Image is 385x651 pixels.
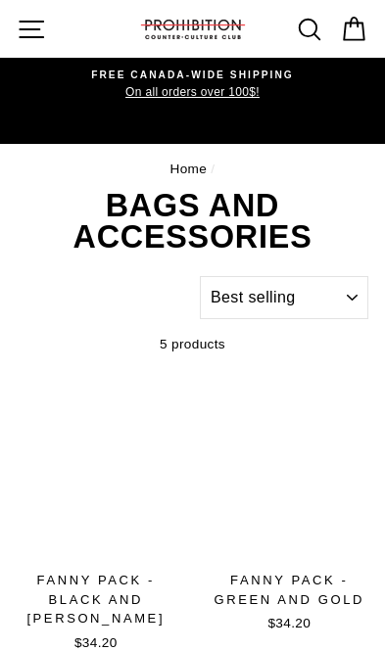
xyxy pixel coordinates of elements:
[10,571,182,628] div: FANNY PACK - BLACK AND [PERSON_NAME]
[17,159,368,180] nav: breadcrumbs
[211,162,215,176] span: /
[17,190,368,254] h1: BAGS AND ACCESSORIES
[17,334,368,355] p: 5 products
[22,83,363,102] span: On all orders over 100$!
[170,162,208,176] a: Home
[139,20,247,39] img: PROHIBITION COUNTER-CULTURE CLUB
[204,571,376,609] div: FANNY PACK - GREEN AND GOLD
[204,614,376,633] div: $34.20
[22,68,363,103] a: FREE CANADA-WIDE SHIPPING On all orders over 100$!
[22,68,363,83] span: FREE CANADA-WIDE SHIPPING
